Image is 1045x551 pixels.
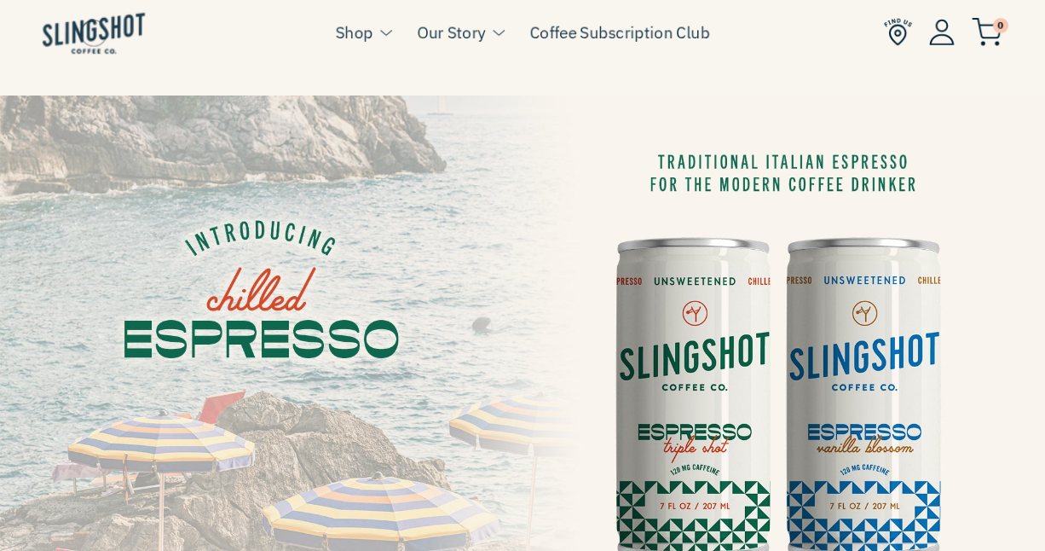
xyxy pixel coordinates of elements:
[972,22,1002,43] a: 0
[336,20,373,45] a: Shop
[884,18,912,46] img: Find Us
[530,20,710,45] a: Coffee Subscription Club
[993,18,1008,33] span: 0
[929,19,955,45] img: Account
[972,18,1002,46] img: cart
[418,20,486,45] a: Our Story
